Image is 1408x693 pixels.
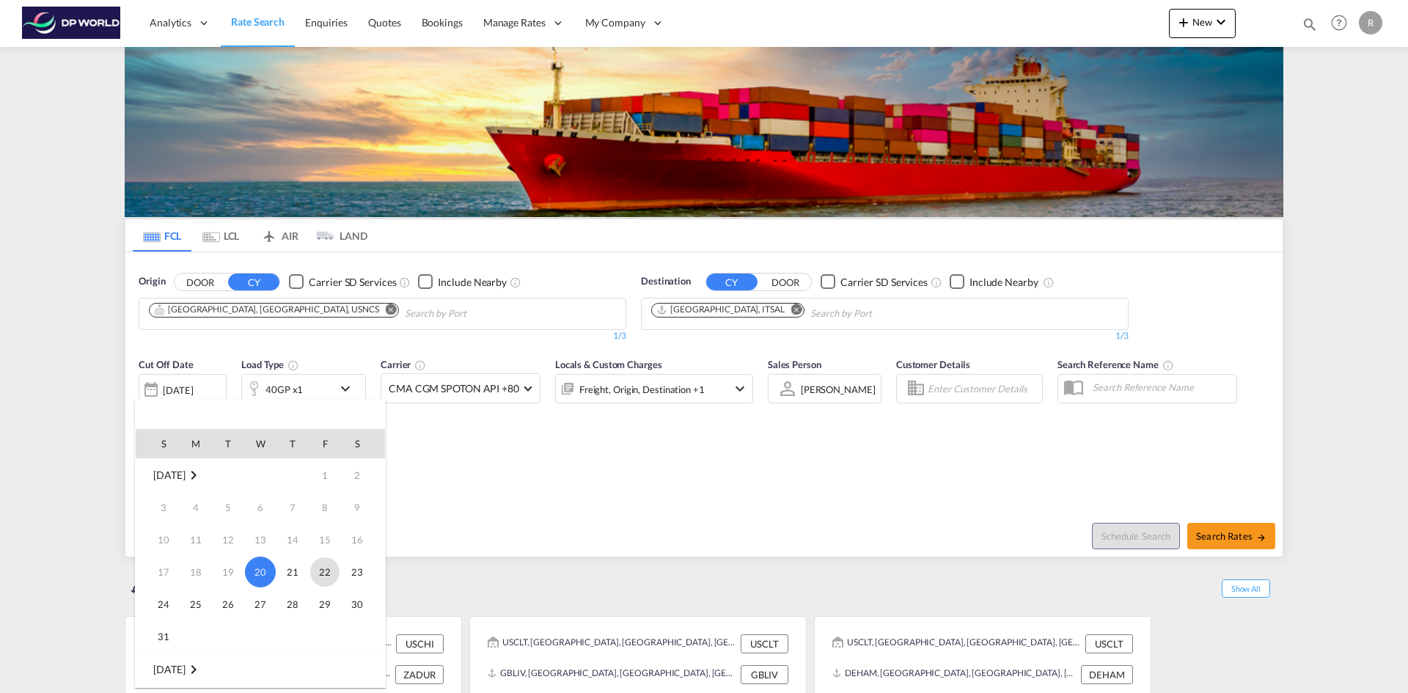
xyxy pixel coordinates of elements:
span: 20 [245,557,276,587]
td: Sunday August 24 2025 [136,588,180,620]
span: 31 [149,622,178,651]
span: 23 [342,557,372,587]
td: Saturday August 9 2025 [341,491,385,524]
td: Wednesday August 13 2025 [244,524,276,556]
td: September 2025 [136,653,385,686]
tr: Week 4 [136,556,385,588]
td: Thursday August 28 2025 [276,588,309,620]
span: 30 [342,590,372,619]
td: Saturday August 16 2025 [341,524,385,556]
td: Wednesday August 20 2025 [244,556,276,588]
td: Thursday August 14 2025 [276,524,309,556]
td: Monday August 4 2025 [180,491,212,524]
td: Monday August 18 2025 [180,556,212,588]
th: M [180,429,212,458]
td: Sunday August 17 2025 [136,556,180,588]
th: F [309,429,341,458]
md-calendar: Calendar [136,429,385,687]
td: August 2025 [136,458,244,491]
td: Sunday August 3 2025 [136,491,180,524]
span: 24 [149,590,178,619]
span: [DATE] [153,663,185,675]
td: Friday August 15 2025 [309,524,341,556]
td: Saturday August 23 2025 [341,556,385,588]
th: T [276,429,309,458]
td: Friday August 1 2025 [309,458,341,491]
tr: Week undefined [136,653,385,686]
span: 27 [246,590,275,619]
tr: Week 5 [136,588,385,620]
th: W [244,429,276,458]
span: 26 [213,590,243,619]
tr: Week 2 [136,491,385,524]
span: 29 [310,590,340,619]
td: Monday August 11 2025 [180,524,212,556]
td: Sunday August 31 2025 [136,620,180,653]
td: Thursday August 21 2025 [276,556,309,588]
th: S [341,429,385,458]
tr: Week 1 [136,458,385,491]
span: [DATE] [153,469,185,481]
span: 25 [181,590,210,619]
td: Saturday August 30 2025 [341,588,385,620]
td: Tuesday August 19 2025 [212,556,244,588]
td: Tuesday August 12 2025 [212,524,244,556]
tr: Week 3 [136,524,385,556]
td: Friday August 29 2025 [309,588,341,620]
th: S [136,429,180,458]
td: Thursday August 7 2025 [276,491,309,524]
th: T [212,429,244,458]
td: Wednesday August 27 2025 [244,588,276,620]
span: 21 [278,557,307,587]
td: Monday August 25 2025 [180,588,212,620]
td: Friday August 22 2025 [309,556,341,588]
td: Tuesday August 26 2025 [212,588,244,620]
td: Tuesday August 5 2025 [212,491,244,524]
tr: Week 6 [136,620,385,653]
td: Sunday August 10 2025 [136,524,180,556]
td: Saturday August 2 2025 [341,458,385,491]
span: 28 [278,590,307,619]
td: Friday August 8 2025 [309,491,341,524]
td: Wednesday August 6 2025 [244,491,276,524]
span: 22 [310,557,340,587]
